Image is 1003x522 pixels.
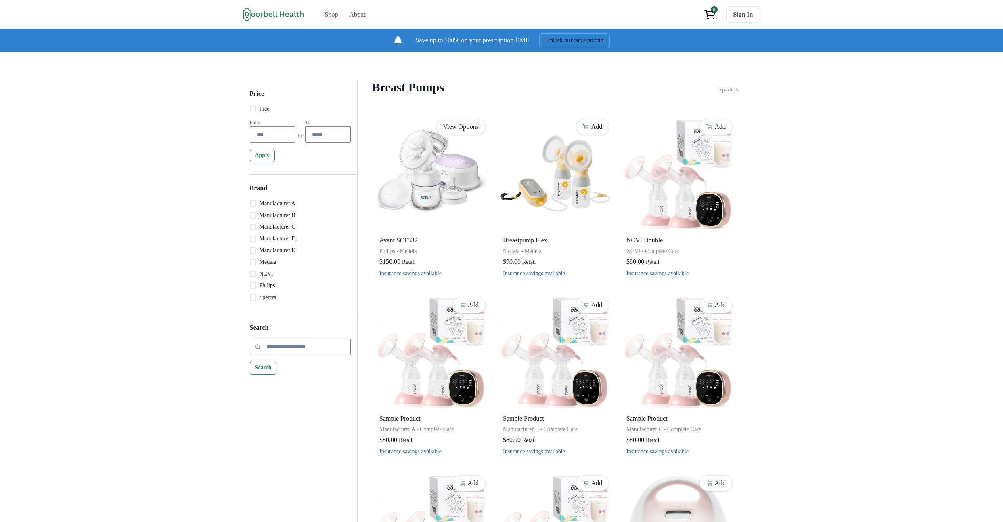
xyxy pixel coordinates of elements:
p: 9 products [718,86,739,93]
p: Manufacturer B - Complete Care [503,425,608,434]
p: Manufacturer A - Complete Care [379,425,484,434]
button: Add [452,475,486,491]
button: Insurance savings available [626,448,689,455]
p: Philips - Medela [379,247,484,255]
a: Sample ProductManufacturer B - Complete Care$80.00RetailInsurance savings available [500,295,611,461]
a: Sample ProductManufacturer C - Complete Care$80.00RetailInsurance savings available [623,295,735,461]
a: Breastpump FlexMedela - Medela$90.00RetailInsurance savings available [500,117,611,283]
h5: Price [250,90,351,105]
p: Save up to 100% on your prescription DME [416,36,530,45]
p: $150.00 [379,257,400,267]
p: NCVI [260,269,273,278]
p: Add [714,301,726,309]
a: Sign In [726,6,760,23]
button: Add [576,297,609,313]
p: Sample Product [379,414,484,423]
a: View cart [700,6,720,23]
p: Add [591,123,602,130]
p: Add [467,301,479,309]
p: Sample Product [503,414,608,423]
img: mqpyhuci4vh251upcefz92eoqel6 [623,117,735,231]
p: Manufacturer A [260,199,295,208]
p: $80.00 [503,435,521,445]
h5: Search [250,324,351,339]
a: About [344,6,370,23]
a: Shop [320,6,343,23]
button: Add [699,475,733,491]
p: Manufacturer D [260,234,296,243]
p: $80.00 [379,435,397,445]
p: Manufacturer B [260,211,295,219]
div: About [349,10,365,19]
img: poiojr6il9yy9dtf6enc9bhysmi9 [500,295,611,409]
button: Unlock insurance pricing [539,33,610,48]
p: Add [467,479,479,487]
button: Insurance savings available [379,448,442,455]
button: Insurance savings available [379,270,442,277]
p: Add [714,479,726,487]
button: Add [576,119,609,135]
button: Insurance savings available [503,448,565,455]
div: Shop [325,10,338,19]
button: Search [250,362,277,375]
p: Retail [399,436,412,444]
a: Avent SCF332Philips - Medela$150.00RetailInsurance savings available [376,117,488,283]
p: NCVI - Complete Care [626,247,731,255]
button: Insurance savings available [503,270,565,277]
p: Retail [646,258,659,266]
h4: Breast Pumps [372,80,719,95]
button: Insurance savings available [626,270,689,277]
img: ufvrcca7i9oqllexxt4k3sv2gmdq [376,117,488,231]
p: $80.00 [626,435,644,445]
p: Manufacturer E [260,246,295,255]
img: 7dwmnjkz84kytbsyq9vcwdnt1d1y [376,295,488,409]
p: Add [714,123,726,130]
p: $80.00 [626,257,644,267]
div: From: [250,120,295,126]
p: Retail [402,258,415,266]
a: View Options [436,119,486,135]
p: Medela - Medela [503,247,608,255]
p: Breastpump Flex [503,236,608,245]
span: 0 [711,6,718,13]
a: NCVI DoubleNCVI - Complete Care$80.00RetailInsurance savings available [623,117,735,283]
button: Add [699,297,733,313]
h5: Brand [250,184,351,199]
p: Medela [260,258,276,266]
p: Manufacturer C - Complete Care [626,425,731,434]
button: Add [576,475,609,491]
p: Add [591,301,602,309]
img: 2vnt52g63qt3yfozssusts2vre3h [500,117,611,231]
p: Free [260,105,270,113]
button: Apply [250,149,275,162]
button: Add [452,297,486,313]
img: 6v77wwy8tm5j72ef3s3h68ozwkkf [623,295,735,409]
p: Avent SCF332 [379,236,484,245]
p: Retail [646,436,659,444]
p: to [298,132,302,143]
p: Retail [522,436,536,444]
p: $90.00 [503,257,521,267]
button: Add [699,119,733,135]
p: Philips [260,281,275,290]
p: Sample Product [626,414,731,423]
p: NCVI Double [626,236,731,245]
p: Spectra [260,293,276,301]
a: Sample ProductManufacturer A - Complete Care$80.00RetailInsurance savings available [376,295,488,461]
p: Retail [522,258,536,266]
p: Add [591,479,602,487]
p: Manufacturer C [260,223,295,231]
div: To: [305,120,350,126]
